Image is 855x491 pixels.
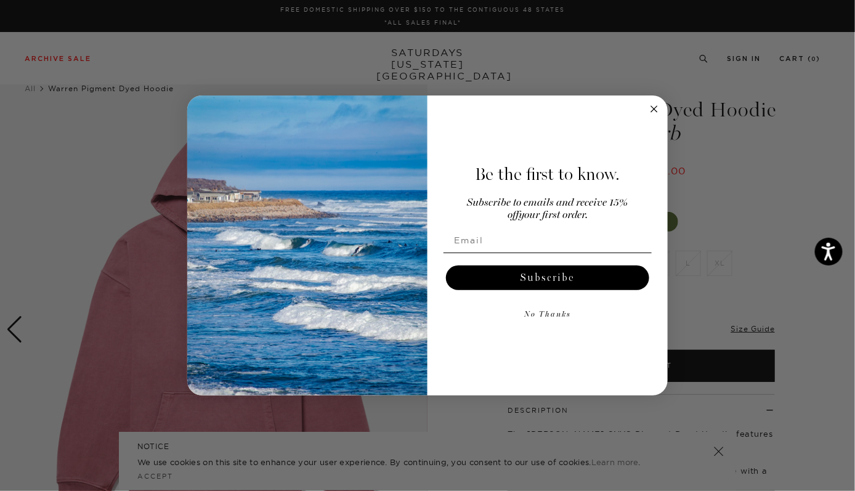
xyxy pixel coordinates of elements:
[444,228,652,253] input: Email
[647,102,662,116] button: Close dialog
[476,164,620,185] span: Be the first to know.
[508,210,519,221] span: off
[444,302,652,327] button: No Thanks
[468,198,628,208] span: Subscribe to emails and receive 15%
[519,210,588,221] span: your first order.
[187,95,427,396] img: 125c788d-000d-4f3e-b05a-1b92b2a23ec9.jpeg
[446,266,649,290] button: Subscribe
